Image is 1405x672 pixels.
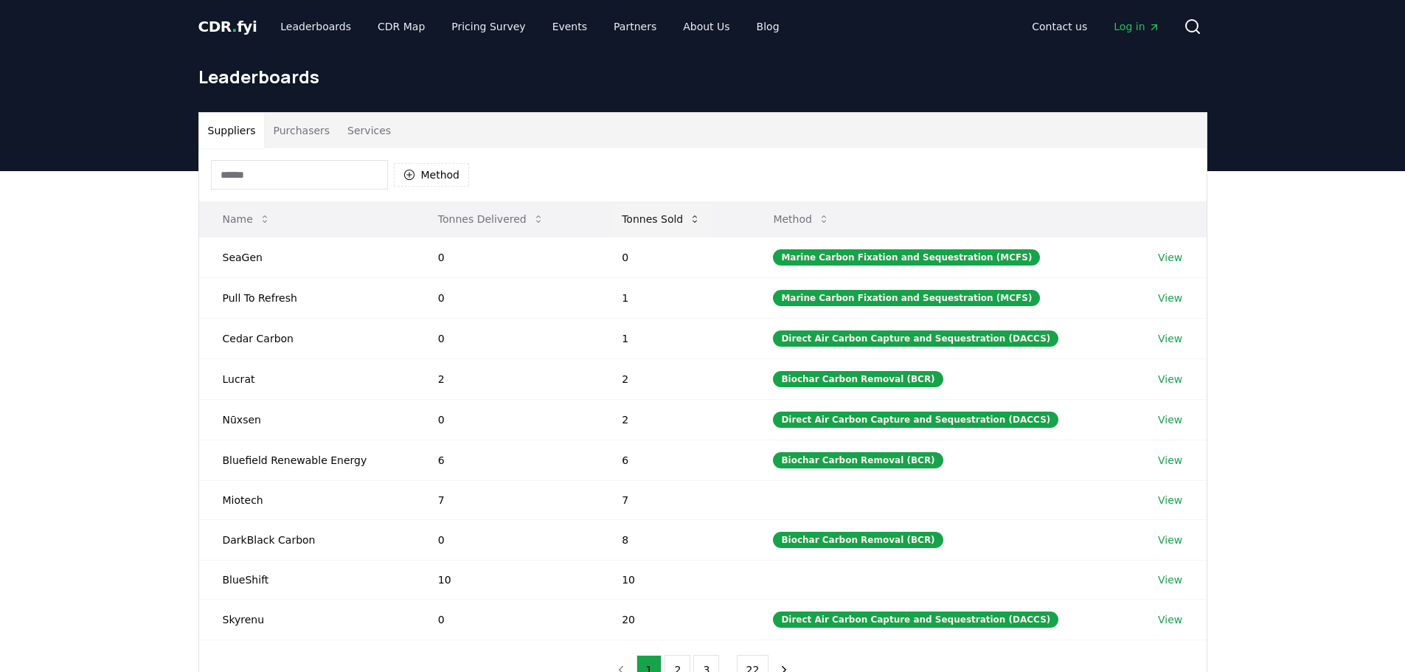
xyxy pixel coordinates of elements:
td: 10 [414,560,598,599]
button: Purchasers [264,113,339,148]
td: 0 [414,237,598,277]
a: About Us [671,13,741,40]
button: Method [394,163,470,187]
div: Marine Carbon Fixation and Sequestration (MCFS) [773,249,1040,266]
td: 0 [414,399,598,440]
td: 6 [598,440,749,480]
nav: Main [1020,13,1171,40]
div: Direct Air Carbon Capture and Sequestration (DACCS) [773,330,1058,347]
td: 6 [414,440,598,480]
button: Name [211,204,282,234]
a: View [1158,453,1182,468]
a: CDR Map [366,13,437,40]
a: View [1158,372,1182,387]
td: 20 [598,599,749,640]
a: View [1158,572,1182,587]
a: View [1158,412,1182,427]
button: Tonnes Sold [610,204,712,234]
td: Miotech [199,480,414,519]
span: Log in [1114,19,1159,34]
div: Marine Carbon Fixation and Sequestration (MCFS) [773,290,1040,306]
td: 2 [598,399,749,440]
td: 0 [414,519,598,560]
a: Events [541,13,599,40]
td: Lucrat [199,358,414,399]
td: SeaGen [199,237,414,277]
td: 0 [598,237,749,277]
span: CDR fyi [198,18,257,35]
a: View [1158,612,1182,627]
td: 1 [598,318,749,358]
td: 10 [598,560,749,599]
a: Log in [1102,13,1171,40]
a: Pricing Survey [440,13,537,40]
div: Biochar Carbon Removal (BCR) [773,532,943,548]
td: 0 [414,277,598,318]
a: Leaderboards [268,13,363,40]
a: View [1158,250,1182,265]
td: Pull To Refresh [199,277,414,318]
a: Blog [745,13,791,40]
div: Biochar Carbon Removal (BCR) [773,371,943,387]
td: 2 [598,358,749,399]
td: 7 [414,480,598,519]
td: DarkBlack Carbon [199,519,414,560]
td: 0 [414,318,598,358]
a: View [1158,331,1182,346]
a: Partners [602,13,668,40]
td: 8 [598,519,749,560]
td: 1 [598,277,749,318]
a: View [1158,533,1182,547]
div: Direct Air Carbon Capture and Sequestration (DACCS) [773,612,1058,628]
td: Cedar Carbon [199,318,414,358]
span: . [232,18,237,35]
td: BlueShift [199,560,414,599]
h1: Leaderboards [198,65,1207,89]
a: View [1158,493,1182,508]
button: Tonnes Delivered [426,204,556,234]
button: Method [761,204,842,234]
td: 2 [414,358,598,399]
div: Direct Air Carbon Capture and Sequestration (DACCS) [773,412,1058,428]
td: 7 [598,480,749,519]
button: Suppliers [199,113,265,148]
td: Nūxsen [199,399,414,440]
a: Contact us [1020,13,1099,40]
button: Services [339,113,400,148]
td: Bluefield Renewable Energy [199,440,414,480]
a: View [1158,291,1182,305]
nav: Main [268,13,791,40]
td: 0 [414,599,598,640]
a: CDR.fyi [198,16,257,37]
td: Skyrenu [199,599,414,640]
div: Biochar Carbon Removal (BCR) [773,452,943,468]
